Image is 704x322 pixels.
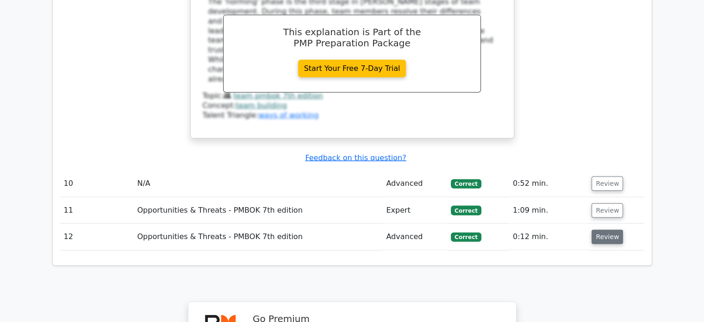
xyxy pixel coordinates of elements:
[592,203,623,218] button: Review
[382,224,447,250] td: Advanced
[509,197,588,224] td: 1:09 min.
[451,179,481,189] span: Correct
[451,233,481,242] span: Correct
[298,60,406,77] a: Start Your Free 7-Day Trial
[133,224,382,250] td: Opportunities & Threats - PMBOK 7th edition
[203,91,502,101] div: Topic:
[233,91,323,100] a: team pmbok 7th edition
[133,197,382,224] td: Opportunities & Threats - PMBOK 7th edition
[592,230,623,244] button: Review
[258,111,318,120] a: ways of working
[60,224,134,250] td: 12
[382,197,447,224] td: Expert
[203,91,502,120] div: Talent Triangle:
[382,170,447,197] td: Advanced
[592,177,623,191] button: Review
[305,153,406,162] a: Feedback on this question?
[236,101,287,110] a: team building
[509,224,588,250] td: 0:12 min.
[133,170,382,197] td: N/A
[451,206,481,215] span: Correct
[60,197,134,224] td: 11
[60,170,134,197] td: 10
[203,101,502,111] div: Concept:
[509,170,588,197] td: 0:52 min.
